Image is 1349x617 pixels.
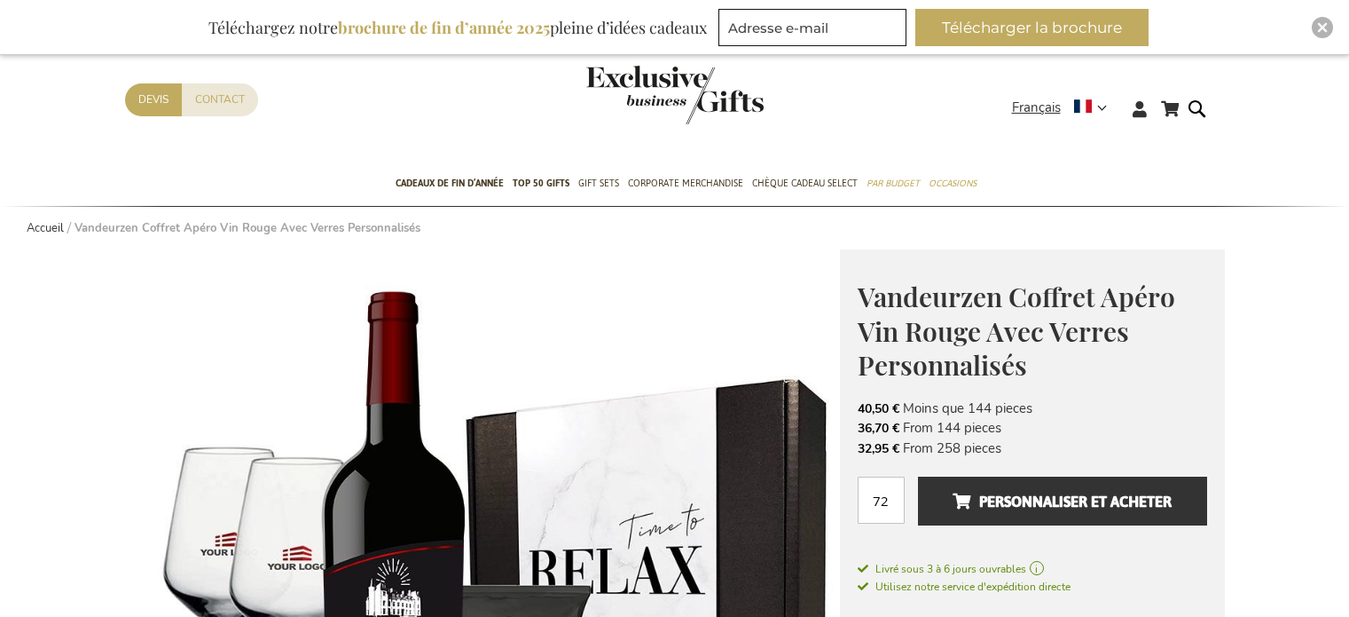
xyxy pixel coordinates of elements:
span: Cadeaux de fin d’année [396,174,504,193]
span: TOP 50 Gifts [513,174,569,193]
a: Utilisez notre service d'expédition directe [858,577,1071,595]
form: marketing offers and promotions [718,9,912,51]
button: Personnaliser et acheter [918,477,1206,526]
a: Contact [182,83,258,116]
span: Par budget [867,174,920,193]
span: Français [1012,98,1061,118]
span: Gift Sets [578,174,619,193]
a: Livré sous 3 à 6 jours ouvrables [858,561,1207,577]
span: Corporate Merchandise [628,174,743,193]
img: Exclusive Business gifts logo [586,66,764,124]
span: Personnaliser et acheter [953,487,1172,516]
img: Close [1317,22,1328,33]
li: From 258 pieces [858,439,1207,458]
span: Chèque Cadeau Select [752,174,858,193]
div: Téléchargez notre pleine d’idées cadeaux [200,9,715,46]
div: Français [1012,98,1118,118]
a: store logo [586,66,675,124]
input: Qté [858,477,905,524]
span: Occasions [929,174,976,193]
div: Close [1312,17,1333,38]
span: 32,95 € [858,440,899,457]
span: 40,50 € [858,400,899,417]
a: Devis [125,83,182,116]
li: Moins que 144 pieces [858,399,1207,418]
input: Adresse e-mail [718,9,906,46]
b: brochure de fin d’année 2025 [338,17,550,38]
strong: Vandeurzen Coffret Apéro Vin Rouge Avec Verres Personnalisés [75,220,420,236]
span: 36,70 € [858,420,899,437]
span: Vandeurzen Coffret Apéro Vin Rouge Avec Verres Personnalisés [858,279,1175,383]
li: From 144 pieces [858,418,1207,438]
a: Accueil [27,220,64,236]
button: Télécharger la brochure [915,9,1149,46]
span: Utilisez notre service d'expédition directe [858,580,1071,594]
